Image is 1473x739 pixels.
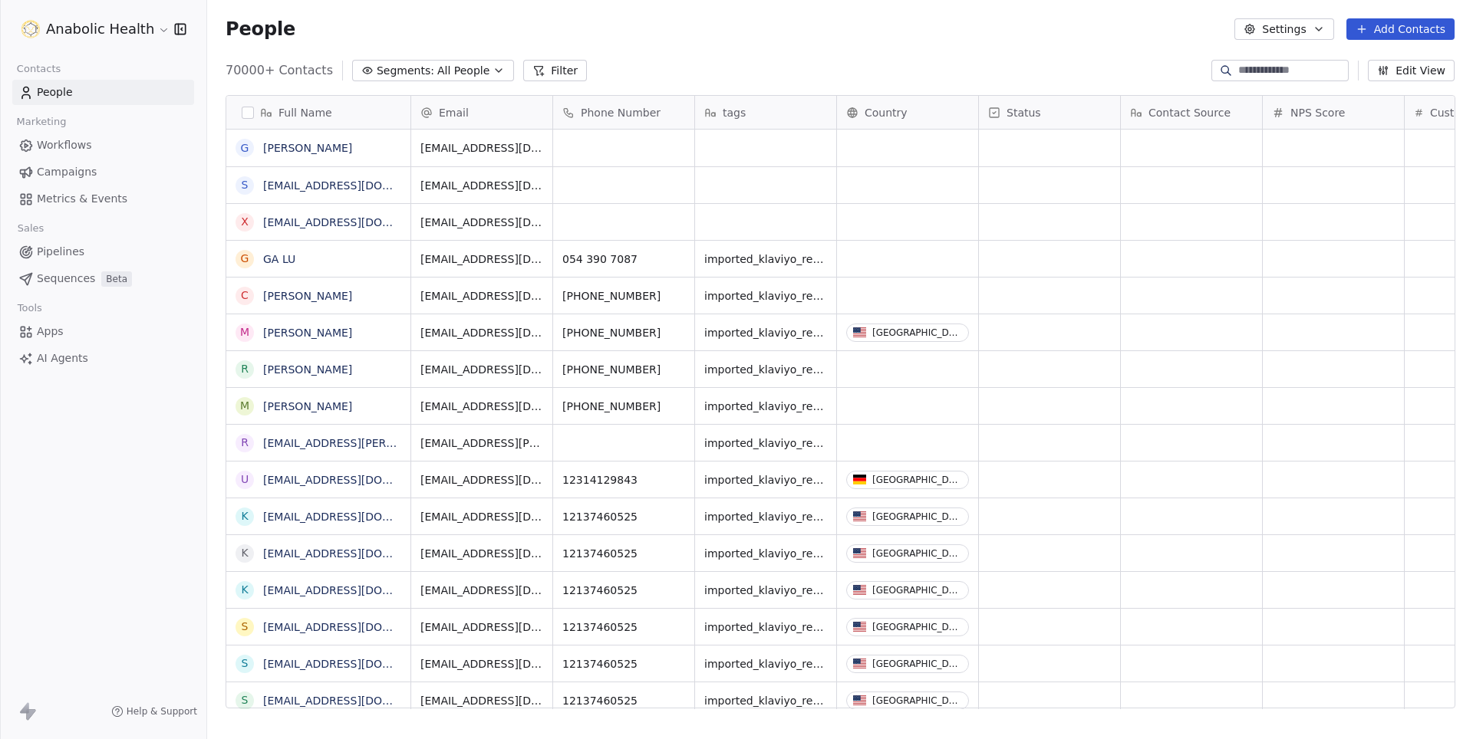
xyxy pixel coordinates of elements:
[704,546,827,561] span: imported_klaviyo_reengage
[263,327,352,339] a: [PERSON_NAME]
[420,251,543,267] span: [EMAIL_ADDRESS][DOMAIN_NAME]
[695,96,836,129] div: tags
[437,63,489,79] span: All People
[420,215,543,230] span: [EMAIL_ADDRESS][DOMAIN_NAME]
[704,656,827,672] span: imported_klaviyo_reengage
[263,695,451,707] a: [EMAIL_ADDRESS][DOMAIN_NAME]
[979,96,1120,129] div: Status
[263,400,352,412] a: [PERSON_NAME]
[263,474,451,486] a: [EMAIL_ADDRESS][DOMAIN_NAME]
[562,362,685,377] span: [PHONE_NUMBER]
[263,216,451,228] a: [EMAIL_ADDRESS][DOMAIN_NAME]
[37,244,84,260] span: Pipelines
[420,325,543,340] span: [EMAIL_ADDRESS][DOMAIN_NAME]
[420,583,543,598] span: [EMAIL_ADDRESS][DOMAIN_NAME]
[872,622,962,632] div: [GEOGRAPHIC_DATA]
[241,471,249,488] div: u
[263,621,451,633] a: [EMAIL_ADDRESS][DOMAIN_NAME]
[1148,105,1231,120] span: Contact Source
[12,80,194,105] a: People
[420,399,543,414] span: [EMAIL_ADDRESS][DOMAIN_NAME]
[226,96,410,129] div: Full Name
[111,705,197,718] a: Help & Support
[37,191,127,207] span: Metrics & Events
[241,361,249,377] div: R
[562,509,685,524] span: 12137460525
[411,96,552,129] div: Email
[263,253,295,265] a: GA LU
[420,140,543,156] span: [EMAIL_ADDRESS][DOMAIN_NAME]
[420,178,543,193] span: [EMAIL_ADDRESS][DOMAIN_NAME]
[241,508,248,524] div: k
[127,705,197,718] span: Help & Support
[562,619,685,635] span: 12137460525
[37,164,97,180] span: Campaigns
[10,57,68,80] span: Contacts
[837,96,978,129] div: Country
[420,546,543,561] span: [EMAIL_ADDRESS][DOMAIN_NAME]
[872,695,962,706] div: [GEOGRAPHIC_DATA]
[704,509,827,524] span: imported_klaviyo_reengage
[37,271,95,287] span: Sequences
[1290,105,1345,120] span: NPS Score
[10,110,73,133] span: Marketing
[241,287,249,304] div: C
[241,582,248,598] div: k
[46,19,154,39] span: Anabolic Health
[704,362,827,377] span: imported_klaviyo_reengage
[1368,60,1455,81] button: Edit View
[562,583,685,598] span: 12137460525
[704,693,827,708] span: imported_klaviyo_reengage
[226,61,333,80] span: 70000+ Contacts
[872,659,962,669] div: [GEOGRAPHIC_DATA]
[263,179,451,192] a: [EMAIL_ADDRESS][DOMAIN_NAME]
[241,214,249,230] div: x
[12,266,194,291] a: SequencesBeta
[704,583,827,598] span: imported_klaviyo_reengage
[242,655,249,672] div: s
[241,545,248,561] div: k
[562,546,685,561] span: 12137460525
[872,327,962,338] div: [GEOGRAPHIC_DATA]
[704,288,827,304] span: imported_klaviyo_reengage
[420,509,543,524] span: [EMAIL_ADDRESS][DOMAIN_NAME]
[12,319,194,344] a: Apps
[240,398,249,414] div: M
[420,362,543,377] span: [EMAIL_ADDRESS][DOMAIN_NAME]
[1263,96,1404,129] div: NPS Score
[226,18,295,41] span: People
[263,547,451,560] a: [EMAIL_ADDRESS][DOMAIN_NAME]
[242,619,249,635] div: s
[723,105,746,120] span: tags
[12,186,194,212] a: Metrics & Events
[562,251,685,267] span: 054 390 7087
[872,585,962,596] div: [GEOGRAPHIC_DATA]
[562,288,685,304] span: [PHONE_NUMBER]
[241,435,249,451] div: r
[420,693,543,708] span: [EMAIL_ADDRESS][DOMAIN_NAME]
[241,251,249,267] div: G
[263,511,451,523] a: [EMAIL_ADDRESS][DOMAIN_NAME]
[872,511,962,522] div: [GEOGRAPHIC_DATA]
[562,656,685,672] span: 12137460525
[240,324,249,340] div: M
[11,217,51,240] span: Sales
[263,290,352,302] a: [PERSON_NAME]
[377,63,434,79] span: Segments:
[581,105,661,120] span: Phone Number
[241,140,249,156] div: G
[263,437,540,449] a: [EMAIL_ADDRESS][PERSON_NAME][DOMAIN_NAME]
[12,346,194,371] a: AI Agents
[553,96,694,129] div: Phone Number
[704,619,827,635] span: imported_klaviyo_reengage
[562,472,685,488] span: 12314129843
[872,548,962,559] div: [GEOGRAPHIC_DATA]
[278,105,332,120] span: Full Name
[37,324,64,340] span: Apps
[562,325,685,340] span: [PHONE_NUMBER]
[704,472,827,488] span: imported_klaviyo_reengage
[242,692,249,708] div: s
[704,251,827,267] span: imported_klaviyo_reengage
[242,177,249,193] div: s
[420,288,543,304] span: [EMAIL_ADDRESS][DOMAIN_NAME]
